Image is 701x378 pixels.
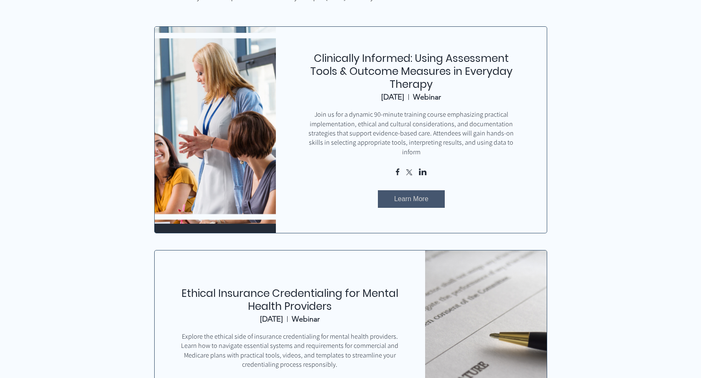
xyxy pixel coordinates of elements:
[181,286,398,314] a: Ethical Insurance Credentialing for Mental Health Providers
[301,110,521,157] div: Join us for a dynamic 90-minute training course emphasizing practical implementation, ethical and...
[378,190,445,208] a: Learn More
[155,27,276,224] img: Clinically Informed: Using Assessment Tools & Outcome Measures in Everyday Therapy
[180,332,400,370] div: Explore the ethical side of insurance credentialing for mental health providers. Learn how to nav...
[394,194,428,204] span: Learn More
[419,169,427,177] a: Share event on LinkedIn
[310,51,512,92] a: Clinically Informed: Using Assessment Tools & Outcome Measures in Everyday Therapy
[260,314,283,324] div: [DATE]
[396,169,400,177] a: Share event on Facebook
[292,314,320,324] div: Webinar
[413,92,441,102] div: Webinar
[405,169,413,177] a: Share event on X
[381,92,404,102] div: [DATE]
